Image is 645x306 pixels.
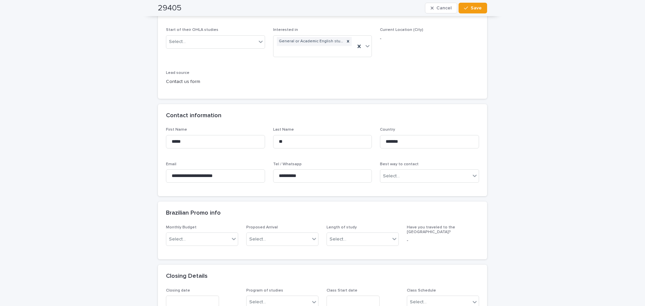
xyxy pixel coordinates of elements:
span: Current Location (City) [380,28,423,32]
span: Program of studies [246,289,283,293]
span: Best way to contact [380,162,419,166]
p: - [380,35,479,42]
span: Have you traveled to the [GEOGRAPHIC_DATA]? [407,225,455,234]
h2: Closing Details [166,273,208,280]
span: Tel / Whatsapp [273,162,302,166]
div: Select... [169,38,186,45]
div: Select... [249,236,266,243]
p: - [407,237,479,244]
div: Select... [330,236,346,243]
span: Class Schedule [407,289,436,293]
span: Cancel [436,6,451,10]
span: First Name [166,128,187,132]
div: General or Academic English studies [277,37,345,46]
button: Cancel [425,3,457,13]
div: Select... [249,299,266,306]
span: Monthly Budget [166,225,197,229]
span: Closing date [166,289,190,293]
span: Length of study [327,225,357,229]
span: Start of their OHLA studies [166,28,218,32]
h2: 29405 [158,3,181,13]
div: Select... [383,173,400,180]
span: Last Name [273,128,294,132]
span: Email [166,162,176,166]
h2: Brazilian Promo info [166,210,221,217]
h2: Contact information [166,112,221,120]
div: Select... [410,299,427,306]
span: Lead source [166,71,189,75]
div: Select... [169,236,186,243]
span: Country [380,128,395,132]
button: Save [459,3,487,13]
p: Contact us form [166,78,265,85]
span: Save [471,6,482,10]
span: Proposed Arrival [246,225,278,229]
span: Interested in [273,28,298,32]
span: Class Start date [327,289,357,293]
